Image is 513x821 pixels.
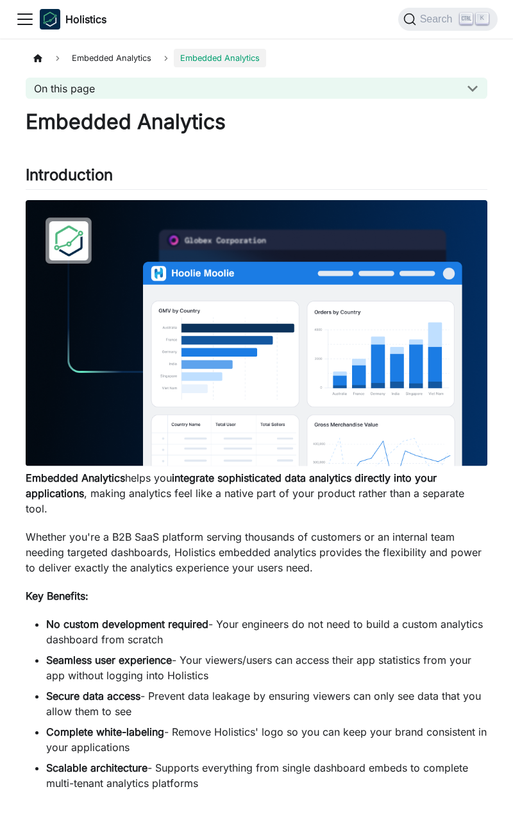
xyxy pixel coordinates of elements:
img: Holistics [40,9,60,30]
li: - Remove Holistics' logo so you can keep your brand consistent in your applications [46,724,487,755]
button: On this page [26,78,487,99]
h2: Introduction [26,165,487,190]
li: - Your engineers do not need to build a custom analytics dashboard from scratch [46,616,487,647]
li: - Supports everything from single dashboard embeds to complete multi-tenant analytics platforms [46,760,487,791]
h1: Embedded Analytics [26,109,487,135]
a: HolisticsHolistics [40,9,106,30]
strong: integrate sophisticated data analytics directly into your applications [26,471,437,500]
strong: Seamless user experience [46,654,172,666]
nav: Breadcrumbs [26,49,487,67]
p: helps you , making analytics feel like a native part of your product rather than a separate tool. [26,470,487,516]
li: - Your viewers/users can access their app statistics from your app without logging into Holistics [46,652,487,683]
img: Embedded Dashboard [26,200,487,466]
button: Toggle navigation bar [15,10,35,29]
strong: Embedded Analytics [26,471,125,484]
span: Embedded Analytics [174,49,266,67]
kbd: K [476,13,489,24]
strong: No custom development required [46,618,208,631]
span: Search [416,13,460,25]
button: Search (Ctrl+K) [398,8,498,31]
strong: Complete white-labeling [46,725,164,738]
b: Holistics [65,12,106,27]
strong: Scalable architecture [46,761,147,774]
p: Whether you're a B2B SaaS platform serving thousands of customers or an internal team needing tar... [26,529,487,575]
a: Home page [26,49,50,67]
li: - Prevent data leakage by ensuring viewers can only see data that you allow them to see [46,688,487,719]
span: Embedded Analytics [65,49,158,67]
strong: Key Benefits: [26,589,88,602]
strong: Secure data access [46,690,140,702]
